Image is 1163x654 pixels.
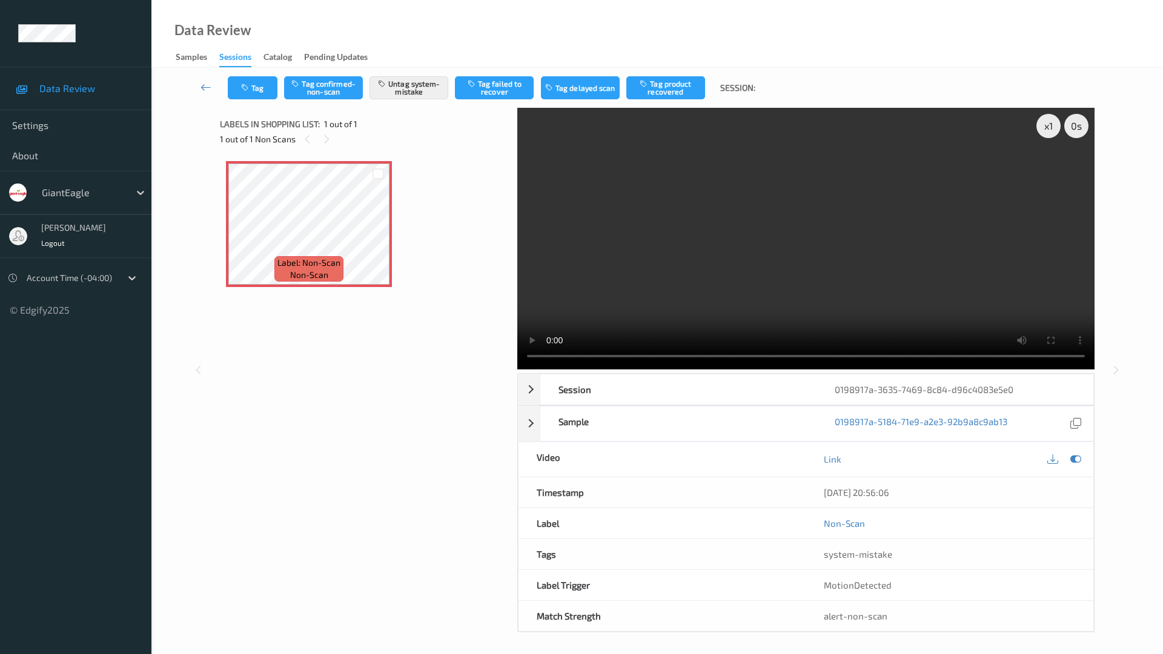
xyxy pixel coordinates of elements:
[519,539,806,569] div: Tags
[176,51,207,66] div: Samples
[519,601,806,631] div: Match Strength
[263,51,292,66] div: Catalog
[219,49,263,67] a: Sessions
[806,570,1093,600] div: MotionDetected
[540,406,817,441] div: Sample
[541,76,620,99] button: Tag delayed scan
[455,76,534,99] button: Tag failed to recover
[174,24,251,36] div: Data Review
[1064,114,1088,138] div: 0 s
[369,76,448,99] button: Untag system-mistake
[304,51,368,66] div: Pending Updates
[519,508,806,538] div: Label
[720,82,755,94] span: Session:
[824,453,841,465] a: Link
[1036,114,1061,138] div: x 1
[290,269,328,281] span: non-scan
[824,549,892,560] span: system-mistake
[263,49,304,66] a: Catalog
[324,118,357,130] span: 1 out of 1
[518,374,1094,405] div: Session0198917a-3635-7469-8c84-d96c4083e5e0
[284,76,363,99] button: Tag confirmed-non-scan
[228,76,277,99] button: Tag
[277,257,340,269] span: Label: Non-Scan
[835,415,1007,432] a: 0198917a-5184-71e9-a2e3-92b9a8c9ab13
[519,570,806,600] div: Label Trigger
[824,610,1075,622] div: alert-non-scan
[519,477,806,507] div: Timestamp
[817,374,1093,405] div: 0198917a-3635-7469-8c84-d96c4083e5e0
[220,131,509,147] div: 1 out of 1 Non Scans
[304,49,380,66] a: Pending Updates
[824,486,1075,498] div: [DATE] 20:56:06
[220,118,320,130] span: Labels in shopping list:
[519,442,806,477] div: Video
[626,76,705,99] button: Tag product recovered
[219,51,251,67] div: Sessions
[176,49,219,66] a: Samples
[540,374,817,405] div: Session
[824,517,865,529] a: Non-Scan
[518,406,1094,441] div: Sample0198917a-5184-71e9-a2e3-92b9a8c9ab13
